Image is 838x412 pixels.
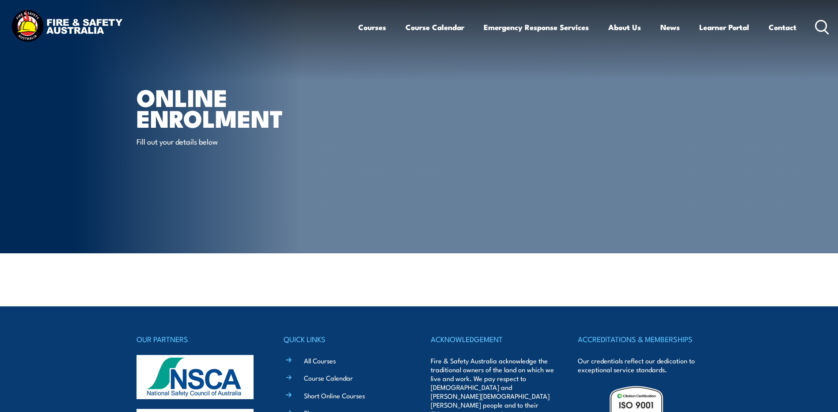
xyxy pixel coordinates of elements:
[137,136,298,146] p: Fill out your details below
[304,373,353,382] a: Course Calendar
[137,355,254,399] img: nsca-logo-footer
[484,15,589,39] a: Emergency Response Services
[358,15,386,39] a: Courses
[578,356,701,374] p: Our credentials reflect our dedication to exceptional service standards.
[304,391,365,400] a: Short Online Courses
[284,333,407,345] h4: QUICK LINKS
[304,356,336,365] a: All Courses
[137,87,355,128] h1: Online Enrolment
[406,15,464,39] a: Course Calendar
[137,333,260,345] h4: OUR PARTNERS
[608,15,641,39] a: About Us
[578,333,701,345] h4: ACCREDITATIONS & MEMBERSHIPS
[431,333,554,345] h4: ACKNOWLEDGEMENT
[769,15,796,39] a: Contact
[660,15,680,39] a: News
[699,15,749,39] a: Learner Portal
